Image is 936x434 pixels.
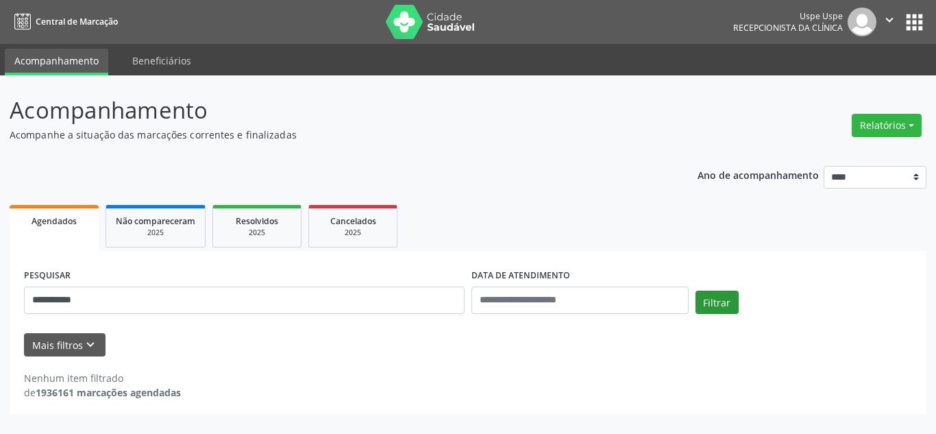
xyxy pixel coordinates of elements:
[24,371,181,385] div: Nenhum item filtrado
[852,114,922,137] button: Relatórios
[848,8,876,36] img: img
[876,8,902,36] button: 
[695,291,739,314] button: Filtrar
[223,228,291,238] div: 2025
[36,16,118,27] span: Central de Marcação
[882,12,897,27] i: 
[10,128,652,142] p: Acompanhe a situação das marcações correntes e finalizadas
[319,228,387,238] div: 2025
[32,215,77,227] span: Agendados
[902,10,926,34] button: apps
[116,228,195,238] div: 2025
[36,386,181,399] strong: 1936161 marcações agendadas
[698,166,819,183] p: Ano de acompanhamento
[123,49,201,73] a: Beneficiários
[236,215,278,227] span: Resolvidos
[10,93,652,128] p: Acompanhamento
[733,22,843,34] span: Recepcionista da clínica
[471,265,570,287] label: DATA DE ATENDIMENTO
[5,49,108,75] a: Acompanhamento
[24,333,106,357] button: Mais filtroskeyboard_arrow_down
[116,215,195,227] span: Não compareceram
[83,337,98,352] i: keyboard_arrow_down
[24,385,181,400] div: de
[733,10,843,22] div: Uspe Uspe
[10,10,118,33] a: Central de Marcação
[24,265,71,287] label: PESQUISAR
[330,215,376,227] span: Cancelados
